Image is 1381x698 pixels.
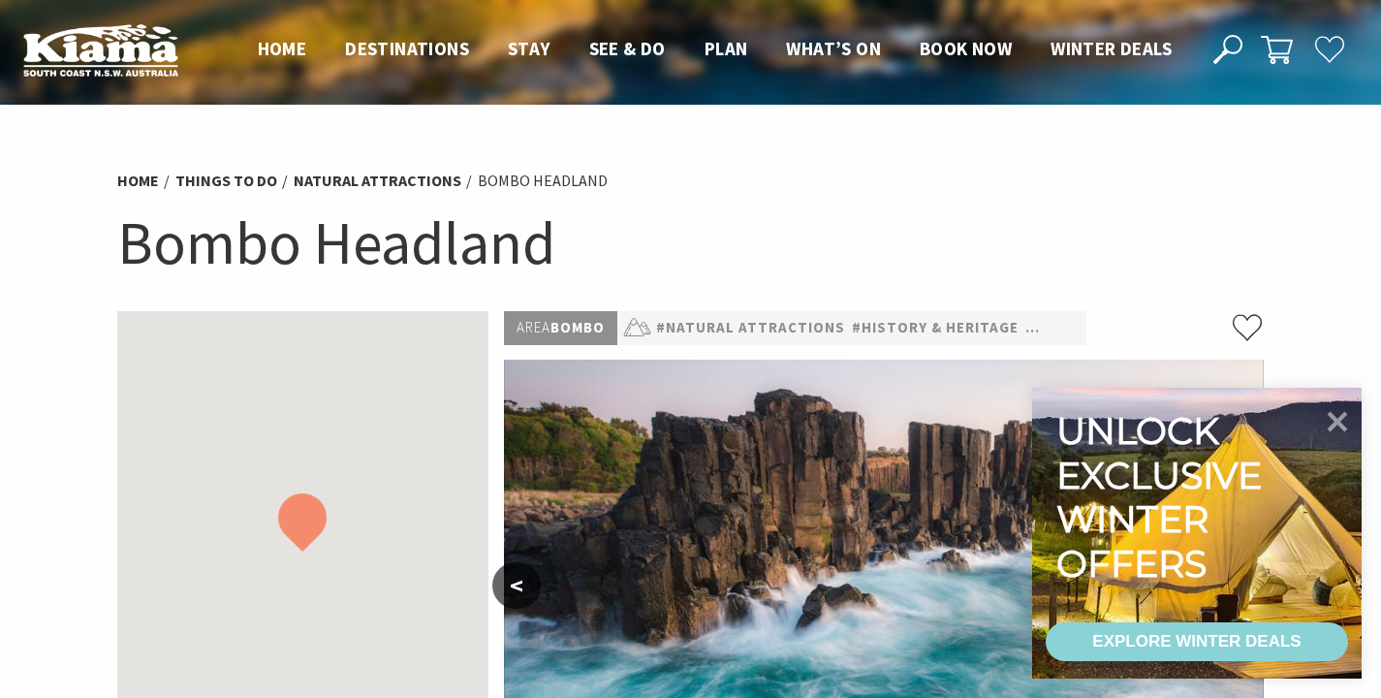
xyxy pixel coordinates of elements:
[920,37,1012,60] span: Book now
[294,171,461,191] a: Natural Attractions
[517,318,550,336] span: Area
[478,169,608,194] li: Bombo Headland
[1046,622,1348,661] a: EXPLORE WINTER DEALS
[23,23,178,77] img: Kiama Logo
[258,37,307,60] span: Home
[504,311,617,345] p: Bombo
[1056,409,1271,586] div: Unlock exclusive winter offers
[117,204,1265,282] h1: Bombo Headland
[508,37,550,60] span: Stay
[238,34,1191,66] nav: Main Menu
[1051,37,1172,60] span: Winter Deals
[852,316,1019,340] a: #History & Heritage
[1092,622,1301,661] div: EXPLORE WINTER DEALS
[705,37,748,60] span: Plan
[589,37,666,60] span: See & Do
[656,316,845,340] a: #Natural Attractions
[786,37,881,60] span: What’s On
[175,171,277,191] a: Things To Do
[492,562,541,609] button: <
[345,37,469,60] span: Destinations
[117,171,159,191] a: Home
